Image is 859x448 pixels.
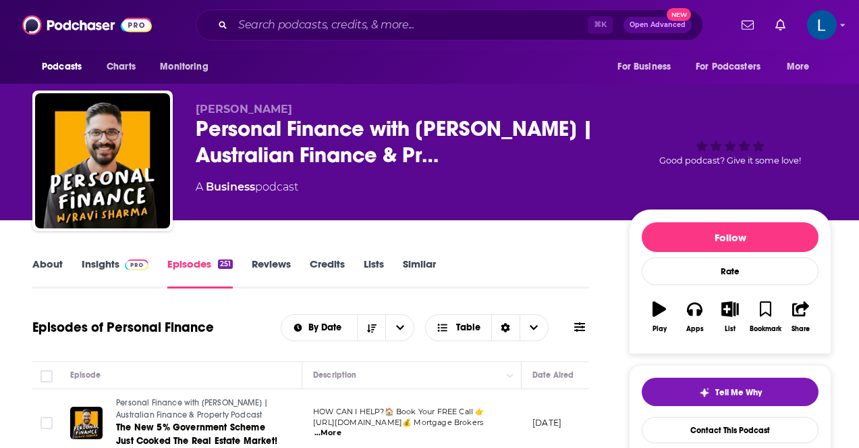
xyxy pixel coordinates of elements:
[364,257,384,289] a: Lists
[677,293,712,341] button: Apps
[150,54,225,80] button: open menu
[116,421,278,448] a: The New 5% Government Scheme Just Cooked The Real Estate Market!
[659,155,801,166] span: Good podcast? Give it some love!
[357,315,385,341] button: Sort Direction
[22,12,152,38] img: Podchaser - Follow, Share and Rate Podcasts
[456,323,480,332] span: Table
[629,103,831,186] div: Good podcast? Give it some love!
[196,179,298,195] div: A podcast
[125,259,148,270] img: Podchaser Pro
[653,325,667,333] div: Play
[777,54,827,80] button: open menu
[807,10,837,40] img: User Profile
[642,378,819,406] button: tell me why sparkleTell Me Why
[196,103,292,116] span: [PERSON_NAME]
[281,314,415,341] h2: Choose List sort
[313,367,356,383] div: Description
[385,315,414,341] button: open menu
[314,428,341,439] span: ...More
[196,9,703,41] div: Search podcasts, credits, & more...
[107,57,136,76] span: Charts
[624,17,692,33] button: Open AdvancedNew
[642,293,677,341] button: Play
[32,257,63,289] a: About
[206,180,255,193] a: Business
[32,54,99,80] button: open menu
[167,257,233,289] a: Episodes251
[116,398,268,420] span: Personal Finance with [PERSON_NAME] | Australian Finance & Property Podcast
[491,315,520,341] div: Sort Direction
[403,257,436,289] a: Similar
[617,57,671,76] span: For Business
[783,293,819,341] button: Share
[770,14,791,36] a: Show notifications dropdown
[425,314,549,341] button: Choose View
[792,325,810,333] div: Share
[725,325,736,333] div: List
[532,367,574,383] div: Date Aired
[233,14,588,36] input: Search podcasts, credits, & more...
[160,57,208,76] span: Monitoring
[502,368,518,384] button: Column Actions
[687,54,780,80] button: open menu
[281,323,358,332] button: open menu
[642,222,819,252] button: Follow
[42,57,82,76] span: Podcasts
[252,257,291,289] a: Reviews
[218,259,233,269] div: 251
[807,10,837,40] span: Logged in as lucy.vincent
[308,323,346,332] span: By Date
[699,387,710,398] img: tell me why sparkle
[35,93,170,228] img: Personal Finance with Ravi Sharma | Australian Finance & Property Podcast
[736,14,759,36] a: Show notifications dropdown
[608,54,688,80] button: open menu
[686,325,704,333] div: Apps
[750,325,781,333] div: Bookmark
[82,257,148,289] a: InsightsPodchaser Pro
[630,22,686,28] span: Open Advanced
[40,417,53,429] span: Toggle select row
[116,422,277,447] span: The New 5% Government Scheme Just Cooked The Real Estate Market!
[667,8,691,21] span: New
[588,16,613,34] span: ⌘ K
[696,57,760,76] span: For Podcasters
[32,319,214,336] h1: Episodes of Personal Finance
[642,417,819,443] a: Contact This Podcast
[310,257,345,289] a: Credits
[313,418,483,427] span: [URL][DOMAIN_NAME]💰 Mortgage Brokers
[642,257,819,285] div: Rate
[313,407,485,416] span: HOW CAN I HELP?🏠 Book Your FREE Call 👉
[713,293,748,341] button: List
[116,397,278,421] a: Personal Finance with [PERSON_NAME] | Australian Finance & Property Podcast
[787,57,810,76] span: More
[807,10,837,40] button: Show profile menu
[98,54,144,80] a: Charts
[748,293,783,341] button: Bookmark
[532,417,561,428] p: [DATE]
[715,387,762,398] span: Tell Me Why
[70,367,101,383] div: Episode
